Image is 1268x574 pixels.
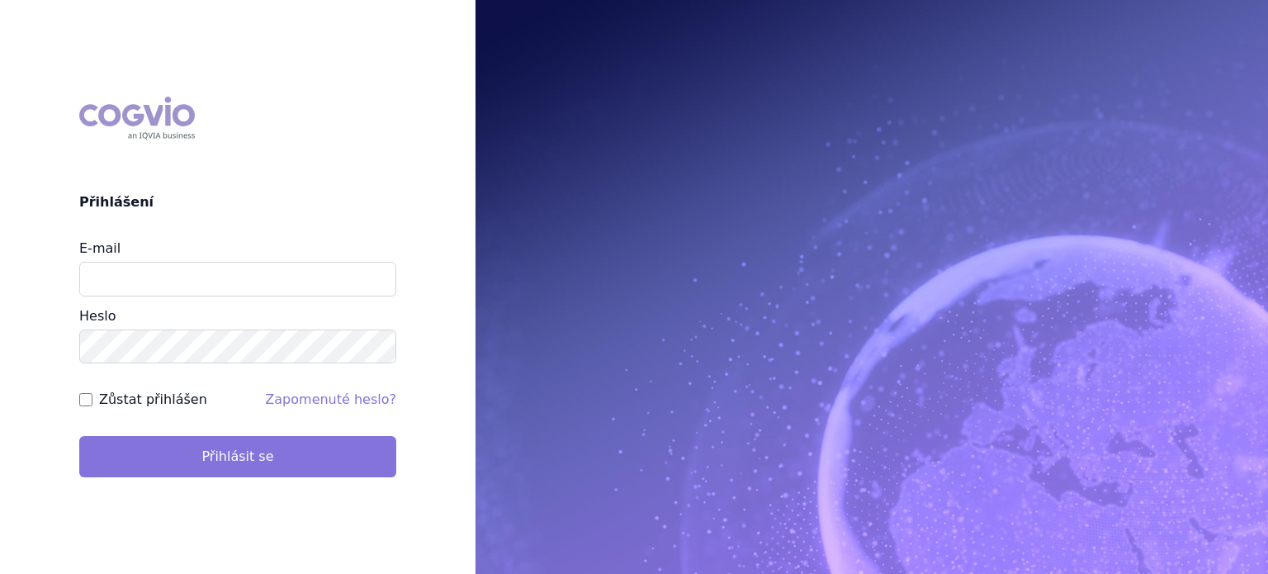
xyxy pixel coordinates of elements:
button: Přihlásit se [79,436,396,477]
label: Zůstat přihlášen [99,390,207,410]
label: Heslo [79,308,116,324]
div: COGVIO [79,97,195,140]
h2: Přihlášení [79,192,396,212]
a: Zapomenuté heslo? [265,391,396,407]
label: E-mail [79,240,121,256]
